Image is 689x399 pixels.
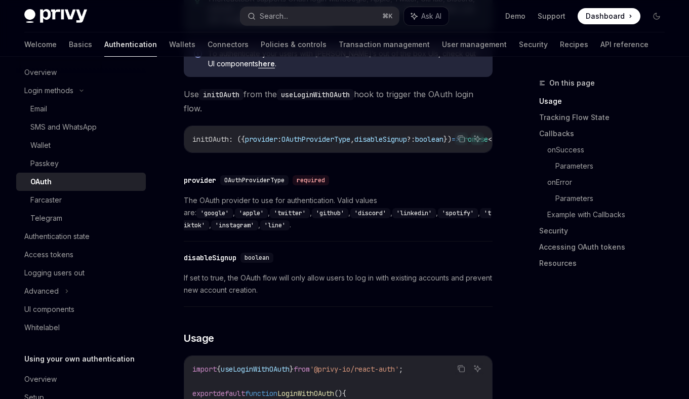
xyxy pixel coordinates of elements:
a: Transaction management [339,32,430,57]
span: < [488,135,492,144]
code: 'github' [312,208,348,218]
a: Example with Callbacks [547,207,673,223]
a: Recipes [560,32,588,57]
span: OAuthProviderType [281,135,350,144]
div: Whitelabel [24,322,60,334]
button: Ask AI [471,362,484,375]
button: Ask AI [471,132,484,145]
button: Copy the contents from the code block [455,362,468,375]
code: 'apple' [235,208,268,218]
div: SMS and WhatsApp [30,121,97,133]
a: Telegram [16,209,146,227]
code: 'instagram' [211,220,258,230]
span: ⌘ K [382,12,393,20]
a: Logging users out [16,264,146,282]
span: Dashboard [586,11,625,21]
a: Demo [505,11,525,21]
div: Telegram [30,212,62,224]
a: Usage [539,93,673,109]
a: Resources [539,255,673,271]
div: Passkey [30,157,59,170]
a: Callbacks [539,126,673,142]
a: Security [539,223,673,239]
a: Security [519,32,548,57]
div: required [293,175,329,185]
span: On this page [549,77,595,89]
div: UI components [24,303,74,315]
div: Authentication state [24,230,90,243]
span: }) [443,135,452,144]
a: Whitelabel [16,318,146,337]
a: SMS and WhatsApp [16,118,146,136]
span: boolean [245,254,269,262]
a: Passkey [16,154,146,173]
span: useLoginWithOAuth [221,365,290,374]
a: Support [538,11,565,21]
span: } [290,365,294,374]
a: Tracking Flow State [539,109,673,126]
div: Access tokens [24,249,73,261]
a: OAuth [16,173,146,191]
span: ?: [407,135,415,144]
a: User management [442,32,507,57]
code: 'twitter' [270,208,310,218]
button: Search...⌘K [240,7,399,25]
a: Farcaster [16,191,146,209]
span: => [452,135,460,144]
span: , [350,135,354,144]
a: here [258,59,275,68]
span: () [334,389,342,398]
a: Basics [69,32,92,57]
button: Copy the contents from the code block [455,132,468,145]
a: API reference [600,32,649,57]
div: OAuth [30,176,52,188]
div: Overview [24,373,57,385]
a: Overview [16,370,146,388]
a: Dashboard [578,8,640,24]
code: 'discord' [350,208,390,218]
span: To authenticate your users with [PERSON_NAME]’s out of the box UIs, check out UI components . [208,49,482,69]
span: { [217,365,221,374]
div: Logging users out [24,267,85,279]
a: Policies & controls [261,32,327,57]
a: Email [16,100,146,118]
a: Authentication state [16,227,146,246]
span: function [245,389,277,398]
span: boolean [415,135,443,144]
span: { [342,389,346,398]
a: Parameters [555,190,673,207]
span: Usage [184,331,214,345]
code: 'line' [260,220,290,230]
div: Wallet [30,139,51,151]
a: onError [547,174,673,190]
div: disableSignup [184,253,236,263]
code: 'spotify' [438,208,478,218]
span: If set to true, the OAuth flow will only allow users to log in with existing accounts and prevent... [184,272,493,296]
span: ; [399,365,403,374]
div: provider [184,175,216,185]
a: Access tokens [16,246,146,264]
span: The OAuth provider to use for authentication. Valid values are: , , , , , , , , , . [184,194,493,231]
a: UI components [16,300,146,318]
span: initOAuth [192,135,229,144]
a: onSuccess [547,142,673,158]
button: Toggle dark mode [649,8,665,24]
a: Wallet [16,136,146,154]
div: Email [30,103,47,115]
a: Parameters [555,158,673,174]
span: from [294,365,310,374]
span: default [217,389,245,398]
span: OAuthProviderType [224,176,285,184]
img: dark logo [24,9,87,23]
h5: Using your own authentication [24,353,135,365]
code: 'google' [196,208,233,218]
span: LoginWithOAuth [277,389,334,398]
span: import [192,365,217,374]
span: Ask AI [421,11,441,21]
a: Connectors [208,32,249,57]
div: Login methods [24,85,73,97]
div: Advanced [24,285,59,297]
a: Wallets [169,32,195,57]
span: '@privy-io/react-auth' [310,365,399,374]
span: export [192,389,217,398]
